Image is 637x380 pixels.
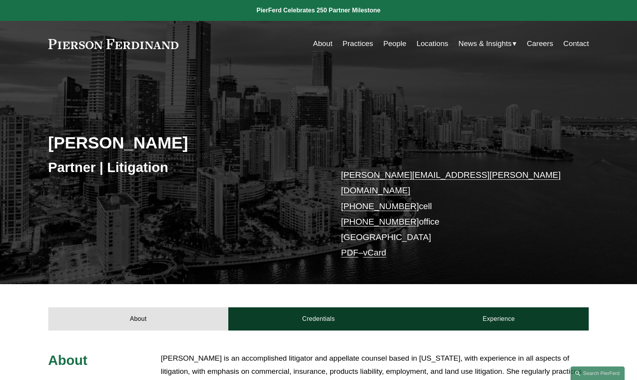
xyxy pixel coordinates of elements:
a: About [313,36,332,51]
span: News & Insights [459,37,512,51]
a: folder dropdown [459,36,517,51]
a: Locations [416,36,448,51]
a: PDF [341,248,358,257]
a: Credentials [228,307,409,331]
a: [PHONE_NUMBER] [341,217,419,227]
h3: Partner | Litigation [48,159,319,176]
p: cell office [GEOGRAPHIC_DATA] – [341,167,566,261]
a: Careers [527,36,553,51]
span: About [48,353,88,368]
a: Practices [343,36,373,51]
a: [PHONE_NUMBER] [341,201,419,211]
a: Contact [563,36,589,51]
a: Experience [409,307,589,331]
a: About [48,307,229,331]
a: [PERSON_NAME][EMAIL_ADDRESS][PERSON_NAME][DOMAIN_NAME] [341,170,561,195]
a: vCard [363,248,386,257]
a: People [383,36,406,51]
h2: [PERSON_NAME] [48,133,319,153]
a: Search this site [571,366,625,380]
